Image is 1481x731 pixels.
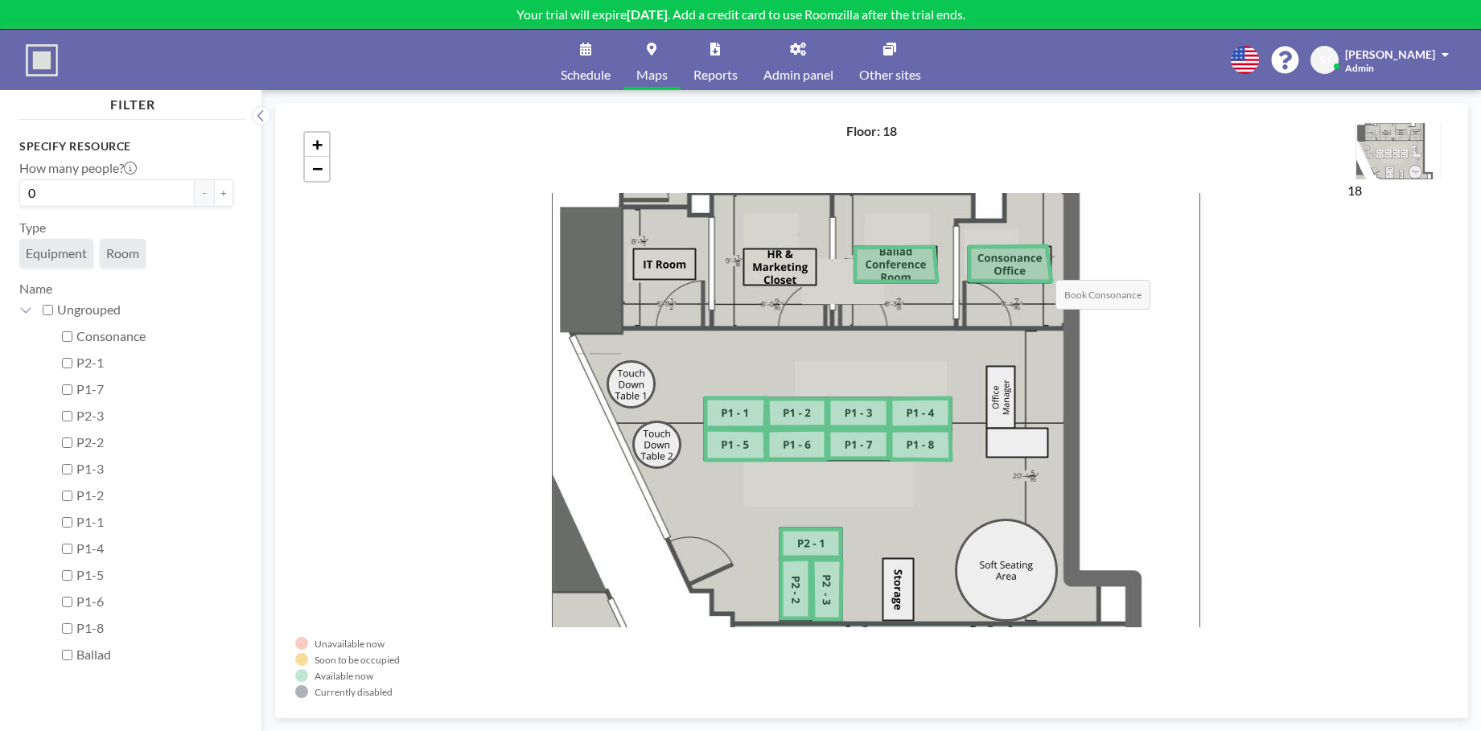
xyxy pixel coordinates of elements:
label: P1-4 [76,540,233,556]
div: Soon to be occupied [315,654,400,666]
span: Schedule [561,68,611,81]
label: P1-5 [76,567,233,583]
a: Zoom in [305,133,329,157]
span: Admin panel [763,68,833,81]
button: + [214,179,233,207]
span: SJ [1319,53,1331,68]
label: Ungrouped [57,302,233,318]
span: Book Consonance [1055,280,1150,310]
h4: FILTER [19,90,246,113]
label: P2-3 [76,408,233,424]
label: P1-3 [76,461,233,477]
label: P1-2 [76,487,233,503]
a: Maps [623,30,681,90]
label: 18 [1347,183,1362,198]
span: Equipment [26,245,87,261]
img: organization-logo [26,44,58,76]
span: − [312,158,323,179]
label: P1-1 [76,514,233,530]
b: [DATE] [627,6,668,22]
span: [PERSON_NAME] [1345,47,1435,61]
span: Other sites [859,68,921,81]
span: Reports [693,68,738,81]
div: Available now [315,670,373,682]
label: P1-7 [76,381,233,397]
label: Consonance [76,328,233,344]
span: + [312,134,323,154]
img: 1d290a81fc5e4303b0b16614e1bb24fd.jpg [1347,123,1448,179]
h3: Specify resource [19,139,233,154]
div: Unavailable now [315,638,385,650]
label: Ballad [76,647,233,663]
label: P1-8 [76,620,233,636]
label: Name [19,281,52,296]
label: Type [19,220,46,236]
span: Admin [1345,62,1374,74]
label: P2-1 [76,355,233,371]
a: Reports [681,30,751,90]
a: Schedule [548,30,623,90]
div: Currently disabled [315,686,393,698]
a: Other sites [846,30,934,90]
a: Zoom out [305,157,329,181]
span: Maps [636,68,668,81]
span: Room [106,245,139,261]
h4: Floor: 18 [846,123,897,139]
button: - [195,179,214,207]
label: P1-6 [76,593,233,610]
label: P2-2 [76,434,233,450]
label: How many people? [19,160,137,176]
a: Admin panel [751,30,846,90]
